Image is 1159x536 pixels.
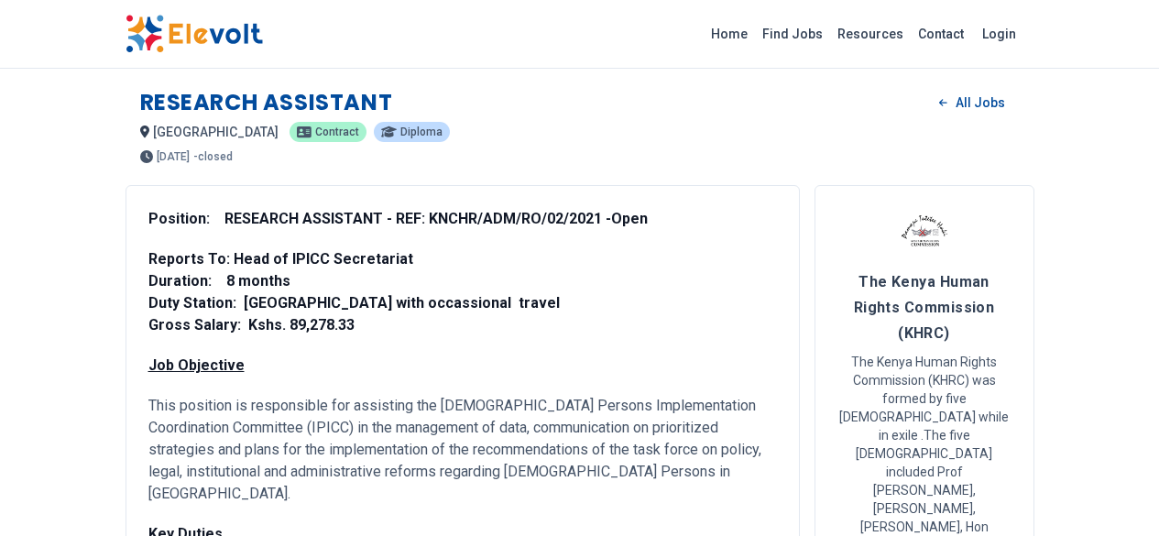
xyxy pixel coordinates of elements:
[902,208,947,254] img: The Kenya Human Rights Commission (KHRC)
[148,250,560,334] strong: Reports To: Head of IPICC Secretariat Duration: 8 months Duty Station: [GEOGRAPHIC_DATA] with occ...
[606,210,648,227] strong: -Open
[140,88,393,117] h1: RESEARCH ASSISTANT
[315,126,359,137] span: contract
[854,273,995,342] span: The Kenya Human Rights Commission (KHRC)
[153,125,279,139] span: [GEOGRAPHIC_DATA]
[755,19,830,49] a: Find Jobs
[971,16,1027,52] a: Login
[148,356,245,374] ins: Job Objective
[148,395,777,505] p: This position is responsible for assisting the [DEMOGRAPHIC_DATA] Persons Implementation Coordina...
[924,89,1019,116] a: All Jobs
[704,19,755,49] a: Home
[193,151,233,162] p: - closed
[157,151,190,162] span: [DATE]
[911,19,971,49] a: Contact
[830,19,911,49] a: Resources
[126,15,263,53] img: Elevolt
[148,210,602,227] strong: Position: RESEARCH ASSISTANT - REF: KNCHR/ADM/RO/02/2021
[400,126,443,137] span: diploma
